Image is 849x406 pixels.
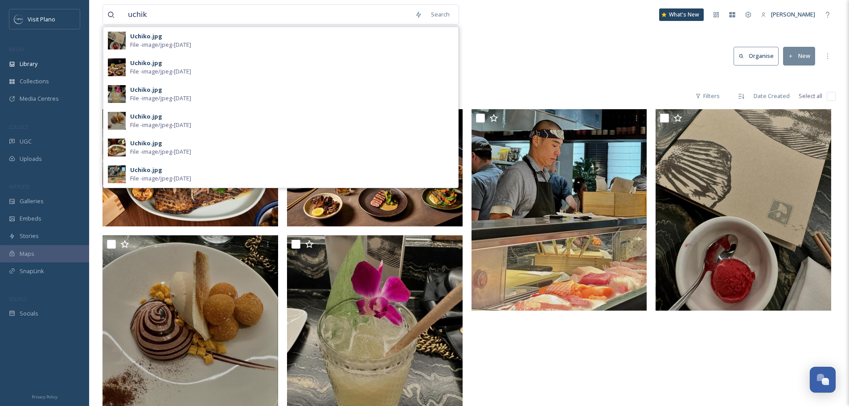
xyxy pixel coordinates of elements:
span: File - image/jpeg - [DATE] [130,94,191,103]
span: Privacy Policy [32,394,57,400]
div: Filters [691,87,724,105]
img: ec57d334-c06c-4deb-8410-f22f8d6478c9.jpg [108,165,126,183]
img: d45b3904-b58f-4030-9b00-cec4e4648cc8.jpg [108,58,126,76]
div: Uchiko.jpg [130,32,162,41]
a: What's New [659,8,704,21]
span: SOCIALS [9,295,27,302]
span: Collections [20,77,49,86]
img: Uchiko.jpg [656,109,831,310]
div: Search [427,6,454,23]
span: File - image/jpeg - [DATE] [130,67,191,76]
a: Privacy Policy [32,391,57,402]
div: Uchiko.jpg [130,59,162,67]
span: Media Centres [20,94,59,103]
span: MEDIA [9,46,25,53]
img: images.jpeg [14,15,23,24]
span: WIDGETS [9,183,29,190]
img: Uchiko.jpg [472,109,647,310]
span: Select all [799,92,822,100]
input: Search your library [123,5,410,25]
span: [PERSON_NAME] [771,10,815,18]
img: Uchiko.jpg [103,109,278,226]
img: 6c6cb145-5b1e-4517-b779-320cfddb0478.jpg [108,85,126,103]
a: [PERSON_NAME] [756,6,820,23]
span: Visit Plano [28,15,55,23]
span: SnapLink [20,267,44,275]
span: Library [20,60,37,68]
div: Uchiko.jpg [130,166,162,174]
div: Date Created [749,87,794,105]
span: Stories [20,232,39,240]
span: File - image/jpeg - [DATE] [130,148,191,156]
span: Uploads [20,155,42,163]
img: cf5975fe-f41b-411b-a2f1-79f2d3b0a23a.jpg [108,112,126,130]
button: New [783,47,815,65]
div: Uchiko.jpg [130,139,162,148]
span: File - image/jpeg - [DATE] [130,121,191,129]
button: Open Chat [810,367,836,393]
span: Maps [20,250,34,258]
span: File - image/jpeg - [DATE] [130,41,191,49]
div: Uchiko.jpg [130,86,162,94]
img: 86f1ff05-14a6-448b-bf7f-ae61ffc59c8c.jpg [108,139,126,156]
span: File - image/jpeg - [DATE] [130,174,191,183]
div: Uchiko.jpg [130,112,162,121]
span: COLLECT [9,123,28,130]
span: 6 file s [103,92,117,100]
span: UGC [20,137,32,146]
span: Socials [20,309,38,318]
img: 22561ad1-d7d8-41dc-a03b-a6c840981684.jpg [108,32,126,49]
span: Embeds [20,214,41,223]
button: Organise [734,47,779,65]
span: Galleries [20,197,44,205]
